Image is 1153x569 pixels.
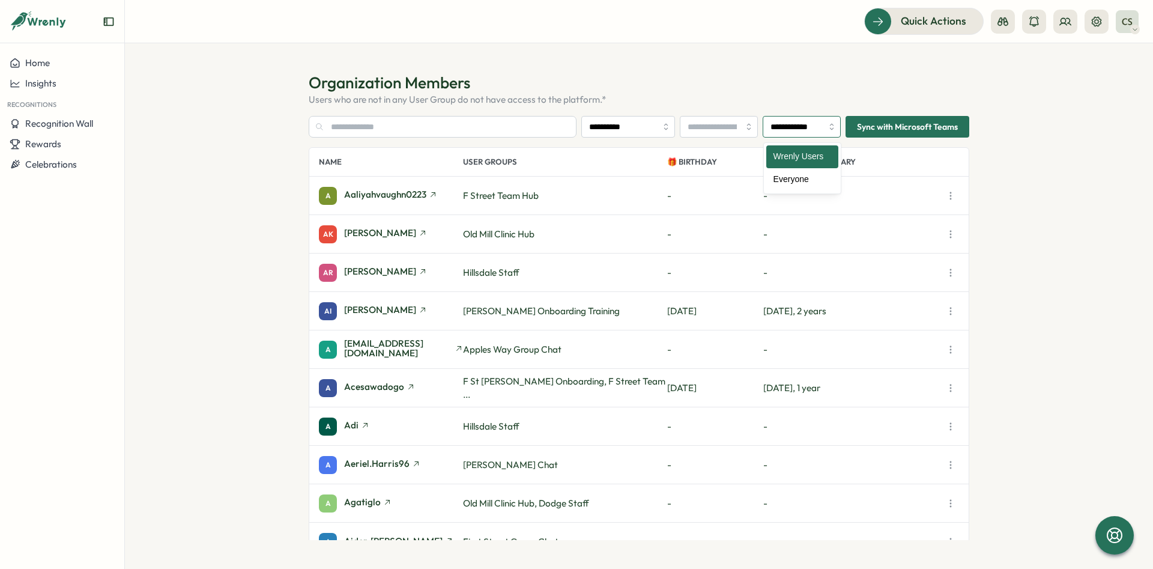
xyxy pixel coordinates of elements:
[667,535,763,549] p: -
[463,497,589,509] span: Old Mill Clinic Hub, Dodge Staff
[319,302,463,320] a: AI[PERSON_NAME]
[901,13,966,29] span: Quick Actions
[319,533,463,551] a: Aaiden.[PERSON_NAME]
[103,16,115,28] button: Expand sidebar
[763,305,942,318] p: [DATE], 2 years
[323,228,333,241] span: AK
[325,343,331,356] span: A
[463,421,519,432] span: Hillsdale Staff
[463,190,539,201] span: F Street Team Hub
[344,305,416,314] span: [PERSON_NAME]
[763,382,942,395] p: [DATE], 1 year
[325,497,331,510] span: A
[319,418,463,436] a: AAdi
[25,78,56,89] span: Insights
[763,266,942,279] p: -
[763,148,942,176] p: 🎉 Work Anniversary
[319,494,463,513] a: Aagatiglo
[344,537,443,546] span: aiden.[PERSON_NAME]
[667,420,763,433] p: -
[463,376,665,400] span: F St [PERSON_NAME] Onboarding, F Street Team ...
[344,459,410,468] span: Aeriel.harris96
[1116,10,1139,33] img: Camry Smith
[344,382,404,391] span: acesawadogo
[25,118,93,129] span: Recognition Wall
[319,225,463,243] a: AK[PERSON_NAME]
[25,138,61,150] span: Rewards
[319,264,463,282] a: AR[PERSON_NAME]
[463,344,561,355] span: Apples Way Group Chat
[463,148,667,176] p: User Groups
[857,117,958,137] span: Sync with Microsoft Teams
[323,266,333,279] span: AR
[344,421,359,430] span: Adi
[344,339,452,358] span: [EMAIL_ADDRESS][DOMAIN_NAME]
[325,458,331,472] span: A
[763,535,942,549] p: -
[763,497,942,510] p: -
[344,267,416,276] span: [PERSON_NAME]
[667,382,763,395] p: [DATE]
[25,57,50,68] span: Home
[325,535,331,549] span: A
[309,93,969,106] p: Users who are not in any User Group do not have access to the platform.*
[344,497,381,507] span: agatiglo
[763,189,942,202] p: -
[319,187,463,205] a: Aaaliyahvaughn0223
[325,420,331,433] span: A
[763,343,942,356] p: -
[463,267,519,278] span: Hillsdale Staff
[766,145,838,168] div: Wrenly Users
[319,456,463,474] a: AAeriel.harris96
[319,148,463,176] p: Name
[763,228,942,241] p: -
[763,458,942,472] p: -
[667,305,763,318] p: [DATE]
[864,8,984,34] button: Quick Actions
[667,228,763,241] p: -
[667,458,763,472] p: -
[325,382,331,395] span: A
[667,343,763,356] p: -
[319,379,463,397] a: Aacesawadogo
[463,305,620,317] span: [PERSON_NAME] Onboarding Training
[766,168,838,191] div: Everyone
[763,420,942,433] p: -
[846,116,969,138] button: Sync with Microsoft Teams
[319,339,463,360] a: A[EMAIL_ADDRESS][DOMAIN_NAME]
[325,189,331,202] span: A
[667,266,763,279] p: -
[463,459,558,470] span: [PERSON_NAME] Chat
[667,148,763,176] p: 🎁 Birthday
[667,497,763,510] p: -
[324,305,331,318] span: AI
[667,189,763,202] p: -
[309,72,969,93] h1: Organization Members
[463,536,558,547] span: First Street Group Chat
[25,159,77,170] span: Celebrations
[344,190,426,199] span: aaliyahvaughn0223
[344,228,416,237] span: [PERSON_NAME]
[463,228,534,240] span: Old Mill Clinic Hub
